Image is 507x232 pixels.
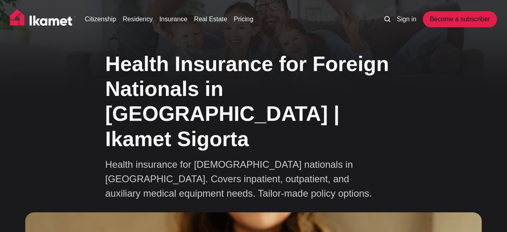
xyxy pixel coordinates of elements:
a: Pricing [234,14,253,24]
a: Become a subscriber [423,11,497,27]
a: Citizenship [85,14,116,24]
img: Ikamet home [10,9,76,29]
a: Sign in [397,14,416,24]
a: Insurance [159,14,187,24]
a: Real Estate [194,14,227,24]
p: Health insurance for [DEMOGRAPHIC_DATA] nationals in [GEOGRAPHIC_DATA]. Covers inpatient, outpati... [105,157,386,201]
a: Residency [123,14,153,24]
h1: Health Insurance for Foreign Nationals in [GEOGRAPHIC_DATA] | Ikamet Sigorta [105,51,402,152]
